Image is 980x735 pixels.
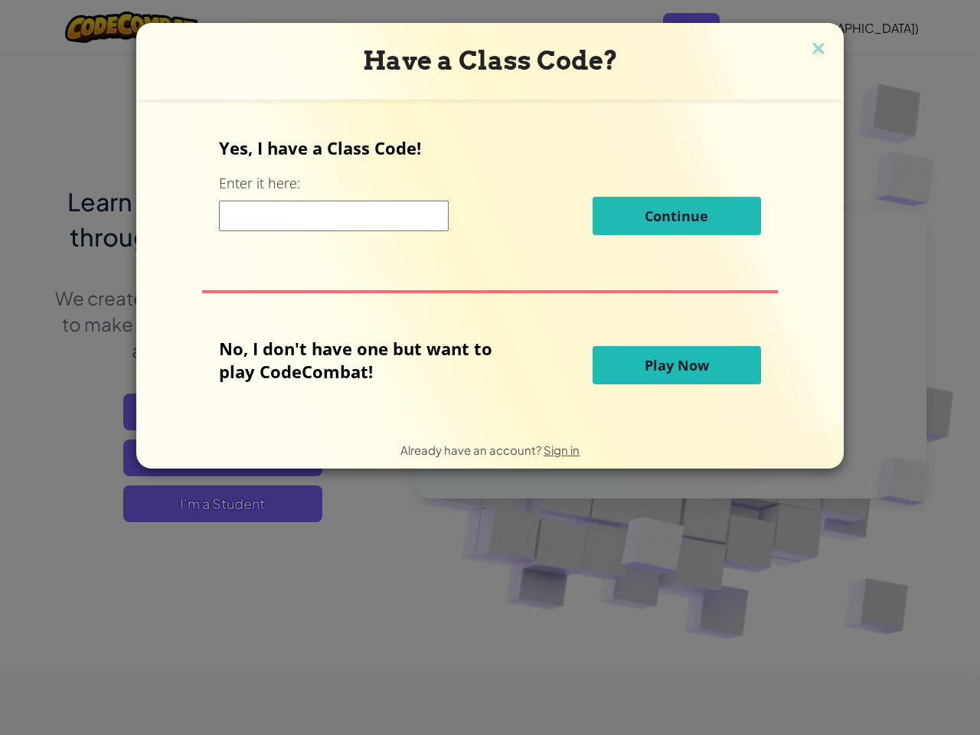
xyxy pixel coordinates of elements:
[544,443,580,457] a: Sign in
[219,174,300,193] label: Enter it here:
[219,136,760,159] p: Yes, I have a Class Code!
[363,45,618,76] span: Have a Class Code?
[645,356,709,374] span: Play Now
[400,443,544,457] span: Already have an account?
[808,38,828,61] img: close icon
[593,346,761,384] button: Play Now
[219,337,515,383] p: No, I don't have one but want to play CodeCombat!
[645,207,708,225] span: Continue
[593,197,761,235] button: Continue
